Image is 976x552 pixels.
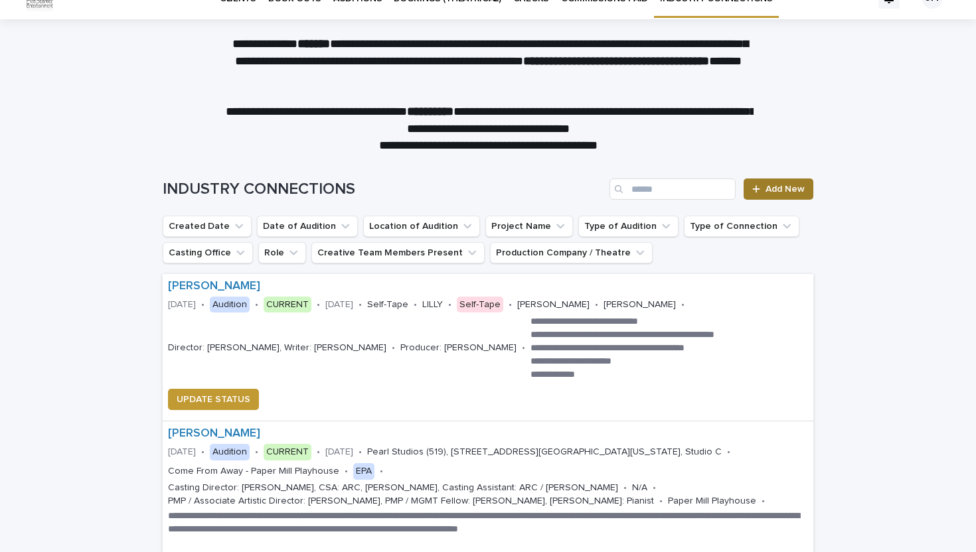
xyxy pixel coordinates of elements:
[359,299,362,310] p: •
[422,299,443,310] p: LILLY
[623,482,627,494] p: •
[610,178,736,200] input: Search
[762,496,765,507] p: •
[168,447,196,458] p: [DATE]
[210,297,250,313] div: Audition
[257,216,358,237] button: Date of Audition
[380,466,383,477] p: •
[345,466,348,477] p: •
[681,299,685,310] p: •
[400,342,517,354] p: Producer: [PERSON_NAME]
[163,274,813,421] a: [PERSON_NAME] [DATE]•Audition•CURRENT•[DATE]•Self-Tape•LILLY•Self-Tape•[PERSON_NAME]•[PERSON_NAME...
[255,299,258,310] p: •
[168,466,339,477] p: Come From Away - Paper Mill Playhouse
[367,299,408,310] p: Self-Tape
[201,447,204,458] p: •
[258,242,306,263] button: Role
[490,242,653,263] button: Production Company / Theatre
[653,482,656,494] p: •
[317,447,320,458] p: •
[744,178,813,200] a: Add New
[595,299,598,310] p: •
[325,299,353,310] p: [DATE]
[163,180,604,199] h1: INDUSTRY CONNECTIONS
[264,444,311,460] div: CURRENT
[392,342,395,354] p: •
[457,297,503,313] div: Self-Tape
[168,427,260,441] a: [PERSON_NAME]
[163,242,253,263] button: Casting Office
[317,299,320,310] p: •
[201,299,204,310] p: •
[210,444,250,460] div: Audition
[604,299,676,310] p: [PERSON_NAME]
[367,447,722,458] p: Pearl Studios (519), [STREET_ADDRESS][GEOGRAPHIC_DATA][US_STATE], Studio C
[311,242,485,263] button: Creative Team Members Present
[578,216,679,237] button: Type of Audition
[168,342,386,354] p: Director: [PERSON_NAME], Writer: [PERSON_NAME]
[485,216,573,237] button: Project Name
[353,463,374,480] div: EPA
[168,279,260,294] a: [PERSON_NAME]
[168,299,196,310] p: [DATE]
[668,496,756,507] p: Paper Mill Playhouse
[414,299,417,310] p: •
[509,299,512,310] p: •
[632,482,647,494] p: N/A
[363,216,480,237] button: Location of Audition
[727,447,730,458] p: •
[163,216,252,237] button: Created Date
[168,482,618,494] p: Casting Director: [PERSON_NAME], CSA: ARC, [PERSON_NAME], Casting Assistant: ARC / [PERSON_NAME]
[177,393,250,406] span: UPDATE STATUS
[517,299,590,310] p: [PERSON_NAME]
[684,216,799,237] button: Type of Connection
[766,184,805,194] span: Add New
[255,447,258,458] p: •
[659,496,663,507] p: •
[359,447,362,458] p: •
[168,496,654,507] p: PMP / Associate Artistic Director: [PERSON_NAME], PMP / MGMT Fellow: [PERSON_NAME], [PERSON_NAME]...
[264,297,311,313] div: CURRENT
[168,389,259,410] button: UPDATE STATUS
[448,299,451,310] p: •
[325,447,353,458] p: [DATE]
[522,342,525,354] p: •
